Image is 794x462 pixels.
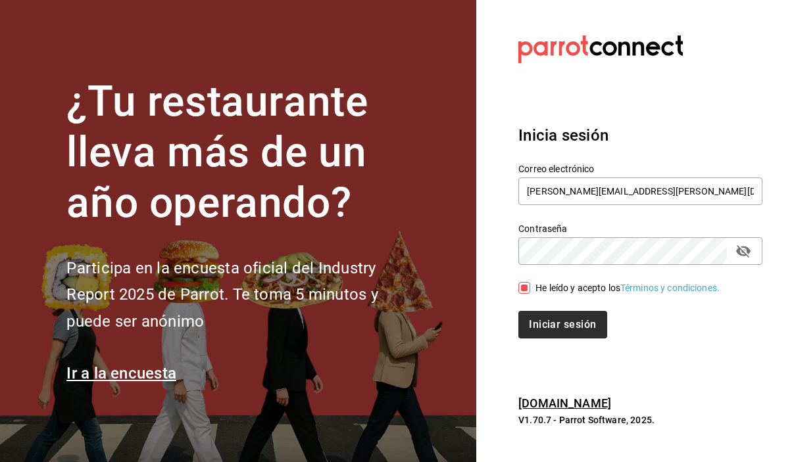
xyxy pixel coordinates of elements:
[66,77,422,228] h1: ¿Tu restaurante lleva más de un año operando?
[518,124,762,147] h3: Inicia sesión
[518,413,762,427] p: V1.70.7 - Parrot Software, 2025.
[518,224,762,233] label: Contraseña
[66,255,422,335] h2: Participa en la encuesta oficial del Industry Report 2025 de Parrot. Te toma 5 minutos y puede se...
[518,164,762,173] label: Correo electrónico
[518,177,762,205] input: Ingresa tu correo electrónico
[518,396,611,410] a: [DOMAIN_NAME]
[66,364,176,382] a: Ir a la encuesta
[535,281,720,295] div: He leído y acepto los
[732,240,755,262] button: passwordField
[518,311,607,338] button: Iniciar sesión
[620,283,720,293] a: Términos y condiciones.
